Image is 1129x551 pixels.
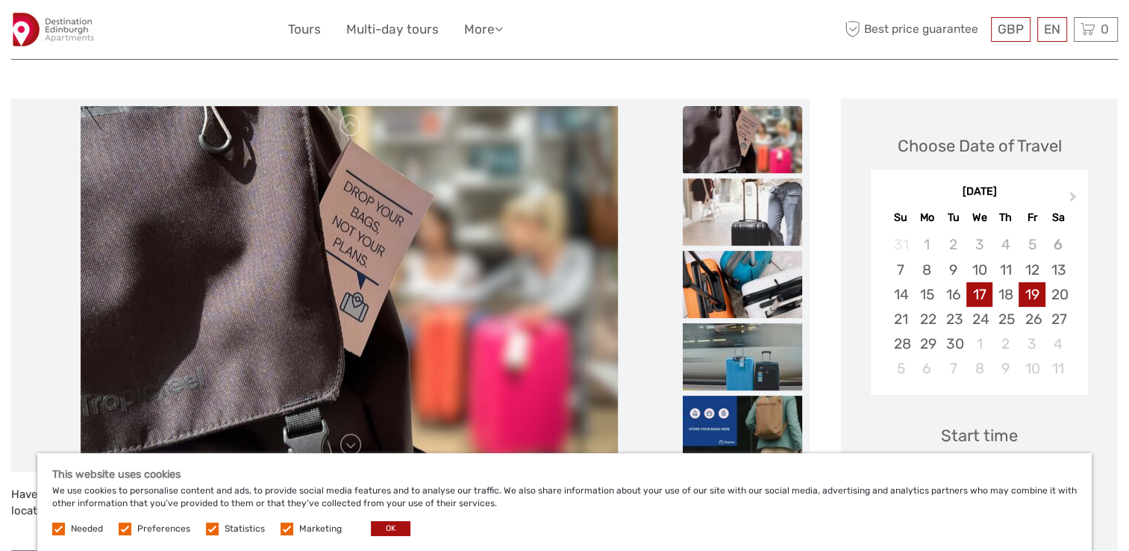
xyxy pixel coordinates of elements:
[992,208,1019,228] div: Th
[1019,258,1045,282] div: Choose Friday, September 12th, 2025
[1045,282,1072,307] div: Choose Saturday, September 20th, 2025
[52,468,1077,481] h5: This website uses cookies
[966,356,992,381] div: Choose Wednesday, October 8th, 2025
[992,282,1019,307] div: Choose Thursday, September 18th, 2025
[137,523,190,535] label: Preferences
[11,11,96,48] img: 2975-d8c356c1-1139-4765-9adb-83c46dbfa04d_logo_small.jpg
[81,106,618,464] img: c6e232fa582a4343b7e1f399c51d5475_main_slider.jpg
[887,307,913,331] div: Choose Sunday, September 21st, 2025
[1098,22,1111,37] span: 0
[914,232,940,257] div: Not available Monday, September 1st, 2025
[887,282,913,307] div: Choose Sunday, September 14th, 2025
[914,356,940,381] div: Choose Monday, October 6th, 2025
[21,26,169,38] p: We're away right now. Please check back later!
[992,356,1019,381] div: Choose Thursday, October 9th, 2025
[966,282,992,307] div: Choose Wednesday, September 17th, 2025
[914,331,940,356] div: Choose Monday, September 29th, 2025
[887,356,913,381] div: Choose Sunday, October 5th, 2025
[992,232,1019,257] div: Not available Thursday, September 4th, 2025
[71,523,103,535] label: Needed
[940,258,966,282] div: Choose Tuesday, September 9th, 2025
[940,282,966,307] div: Choose Tuesday, September 16th, 2025
[998,22,1024,37] span: GBP
[371,521,410,536] button: OK
[1045,307,1072,331] div: Choose Saturday, September 27th, 2025
[940,307,966,331] div: Choose Tuesday, September 23rd, 2025
[1037,17,1067,42] div: EN
[1063,188,1086,212] button: Next Month
[225,523,265,535] label: Statistics
[1019,307,1045,331] div: Choose Friday, September 26th, 2025
[871,184,1088,200] div: [DATE]
[299,523,342,535] label: Marketing
[940,208,966,228] div: Tu
[1045,208,1072,228] div: Sa
[887,232,913,257] div: Not available Sunday, August 31st, 2025
[1019,356,1045,381] div: Choose Friday, October 10th, 2025
[940,232,966,257] div: Not available Tuesday, September 2nd, 2025
[966,307,992,331] div: Choose Wednesday, September 24th, 2025
[172,23,190,41] button: Open LiveChat chat widget
[683,323,802,390] img: 11f5638ea7854292a2015a5dd7339559_slider_thumbnail.jpg
[1019,282,1045,307] div: Choose Friday, September 19th, 2025
[914,258,940,282] div: Choose Monday, September 8th, 2025
[841,17,987,42] span: Best price guarantee
[1019,331,1045,356] div: Choose Friday, October 3rd, 2025
[464,19,503,40] a: More
[37,453,1092,551] div: We use cookies to personalise content and ads, to provide social media features and to analyse ou...
[876,232,1083,381] div: month 2025-09
[683,106,802,173] img: c6e232fa582a4343b7e1f399c51d5475_slider_thumbnail.jpg
[940,356,966,381] div: Choose Tuesday, October 7th, 2025
[992,258,1019,282] div: Choose Thursday, September 11th, 2025
[683,251,802,318] img: 958bedaf33f7433cac24f9c1d15a6a80_slider_thumbnail.jpg
[966,232,992,257] div: Not available Wednesday, September 3rd, 2025
[914,307,940,331] div: Choose Monday, September 22nd, 2025
[887,331,913,356] div: Choose Sunday, September 28th, 2025
[966,258,992,282] div: Choose Wednesday, September 10th, 2025
[966,331,992,356] div: Choose Wednesday, October 1st, 2025
[940,331,966,356] div: Choose Tuesday, September 30th, 2025
[914,282,940,307] div: Choose Monday, September 15th, 2025
[887,208,913,228] div: Su
[288,19,321,40] a: Tours
[11,487,810,535] div: Have peace of mind knowing your bags are being looked after in a secure way and benefit from conv...
[683,396,802,463] img: fadb78981f6e42fea715f134c4e831b9_slider_thumbnail.jpg
[914,208,940,228] div: Mo
[992,307,1019,331] div: Choose Thursday, September 25th, 2025
[941,424,1018,447] div: Start time
[992,331,1019,356] div: Choose Thursday, October 2nd, 2025
[898,134,1062,158] div: Choose Date of Travel
[887,258,913,282] div: Choose Sunday, September 7th, 2025
[346,19,439,40] a: Multi-day tours
[1019,232,1045,257] div: Not available Friday, September 5th, 2025
[683,178,802,246] img: 26357e7b456c48049d1832ff0223af00_slider_thumbnail.jpg
[966,208,992,228] div: We
[1045,331,1072,356] div: Choose Saturday, October 4th, 2025
[1019,208,1045,228] div: Fr
[1045,356,1072,381] div: Choose Saturday, October 11th, 2025
[1045,232,1072,257] div: Not available Saturday, September 6th, 2025
[1045,258,1072,282] div: Choose Saturday, September 13th, 2025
